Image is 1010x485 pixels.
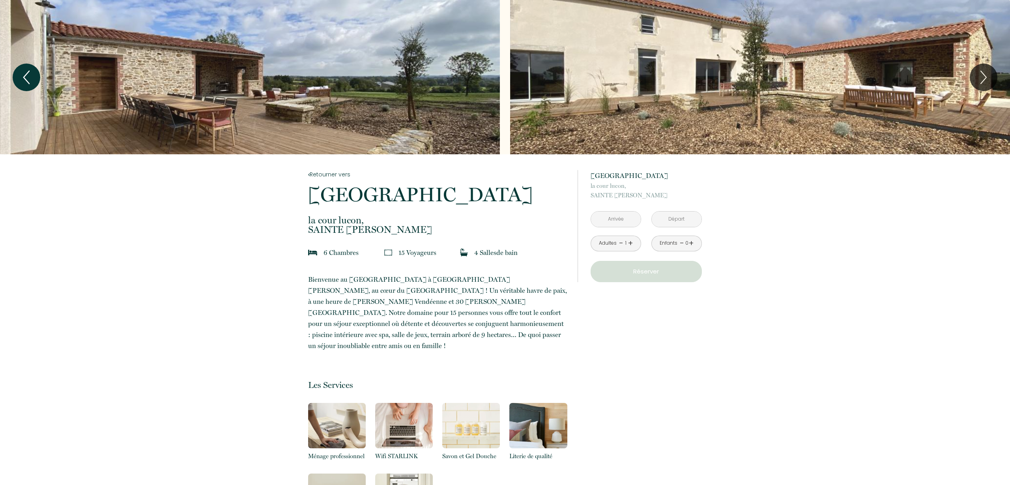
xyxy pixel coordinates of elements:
[308,380,567,390] p: Les Services
[593,267,699,276] p: Réserver
[308,215,567,234] p: SAINTE [PERSON_NAME]
[970,64,997,91] button: Next
[442,451,500,461] p: Savon et Gel Douche
[308,451,366,461] p: Ménage professionnel
[308,170,567,179] a: Retourner vers
[619,237,623,249] a: -
[384,249,392,257] img: guests
[308,403,366,448] img: 1631711882769.png
[591,181,702,200] p: SAINTE [PERSON_NAME]
[591,181,702,191] span: la cour lucon,
[375,403,433,448] img: 16317118538936.png
[660,240,677,247] div: Enfants
[652,212,701,227] input: Départ
[442,403,500,448] img: 16317118070204.png
[680,237,684,249] a: -
[474,247,518,258] p: 4 Salle de bain
[509,451,567,461] p: Literie de qualité
[308,185,567,204] p: [GEOGRAPHIC_DATA]
[689,237,694,249] a: +
[13,64,40,91] button: Previous
[628,237,633,249] a: +
[398,247,436,258] p: 15 Voyageur
[624,240,628,247] div: 1
[591,261,702,282] button: Réserver
[308,274,567,351] p: Bienvenue au [GEOGRAPHIC_DATA] à [GEOGRAPHIC_DATA][PERSON_NAME], au cœur du [GEOGRAPHIC_DATA] ! U...
[375,451,433,461] p: Wifi STARLINK
[494,249,496,257] span: s
[324,247,359,258] p: 6 Chambre
[685,240,689,247] div: 0
[356,249,359,257] span: s
[591,170,702,181] p: [GEOGRAPHIC_DATA]
[591,212,641,227] input: Arrivée
[509,403,567,448] img: 16317117791311.png
[599,240,617,247] div: Adultes
[308,215,567,225] span: la cour lucon,
[434,249,436,257] span: s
